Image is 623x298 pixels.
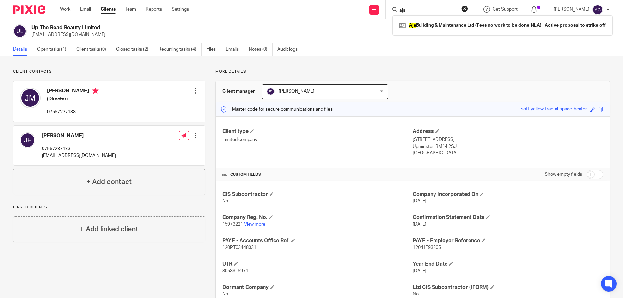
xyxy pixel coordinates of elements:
[413,137,603,143] p: [STREET_ADDRESS]
[222,245,256,250] span: 120PT03448031
[222,237,413,244] h4: PAYE - Accounts Office Ref.
[80,224,138,234] h4: + Add linked client
[13,5,45,14] img: Pixie
[60,6,70,13] a: Work
[47,96,99,102] h5: (Director)
[13,205,205,210] p: Linked clients
[13,24,27,38] img: svg%3E
[37,43,71,56] a: Open tasks (1)
[31,31,522,38] p: [EMAIL_ADDRESS][DOMAIN_NAME]
[249,43,273,56] a: Notes (0)
[461,6,468,12] button: Clear
[413,150,603,156] p: [GEOGRAPHIC_DATA]
[20,88,41,108] img: svg%3E
[222,88,255,95] h3: Client manager
[279,89,314,94] span: [PERSON_NAME]
[413,222,426,227] span: [DATE]
[101,6,116,13] a: Clients
[277,43,302,56] a: Audit logs
[13,69,205,74] p: Client contacts
[413,284,603,291] h4: Ltd CIS Subcontractor (IFORM)
[521,106,587,113] div: soft-yellow-fractal-space-heater
[42,146,116,152] p: 07557237133
[222,292,228,296] span: No
[592,5,603,15] img: svg%3E
[222,222,243,227] span: 15973221
[146,6,162,13] a: Reports
[116,43,153,56] a: Closed tasks (2)
[399,8,457,14] input: Search
[222,214,413,221] h4: Company Reg. No.
[20,132,35,148] img: svg%3E
[413,269,426,273] span: [DATE]
[413,191,603,198] h4: Company Incorporated On
[206,43,221,56] a: Files
[158,43,202,56] a: Recurring tasks (4)
[42,152,116,159] p: [EMAIL_ADDRESS][DOMAIN_NAME]
[222,137,413,143] p: Limited company
[493,7,518,12] span: Get Support
[413,199,426,203] span: [DATE]
[172,6,189,13] a: Settings
[92,88,99,94] i: Primary
[13,43,32,56] a: Details
[413,128,603,135] h4: Address
[222,172,413,177] h4: CUSTOM FIELDS
[125,6,136,13] a: Team
[80,6,91,13] a: Email
[86,177,132,187] h4: + Add contact
[413,261,603,268] h4: Year End Date
[413,214,603,221] h4: Confirmation Statement Date
[215,69,610,74] p: More details
[226,43,244,56] a: Emails
[267,88,275,95] img: svg%3E
[244,222,265,227] a: View more
[47,88,99,96] h4: [PERSON_NAME]
[222,261,413,268] h4: UTR
[554,6,589,13] p: [PERSON_NAME]
[413,245,441,250] span: 120/HE93305
[42,132,116,139] h4: [PERSON_NAME]
[221,106,333,113] p: Master code for secure communications and files
[222,269,248,273] span: 8053915971
[413,237,603,244] h4: PAYE - Employer Reference
[222,199,228,203] span: No
[47,109,99,115] p: 07557237133
[222,128,413,135] h4: Client type
[413,143,603,150] p: Upminster, RM14 2SJ
[545,171,582,178] label: Show empty fields
[413,292,419,296] span: No
[222,284,413,291] h4: Dormant Company
[31,24,424,31] h2: Up The Road Beauty Limited
[76,43,111,56] a: Client tasks (0)
[222,191,413,198] h4: CIS Subcontractor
